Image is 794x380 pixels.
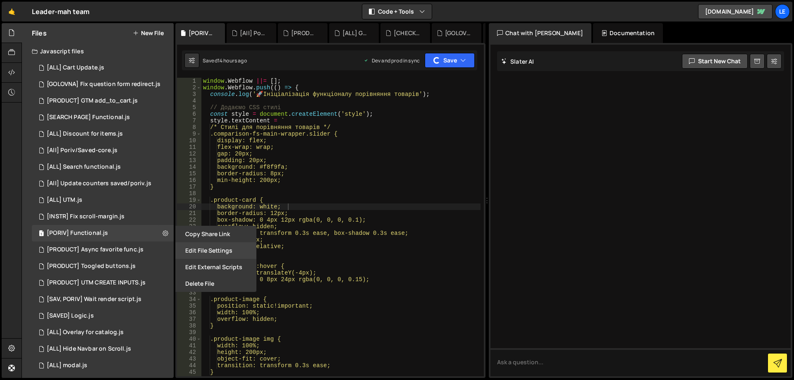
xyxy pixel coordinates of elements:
div: 23 [177,223,201,230]
span: 1 [39,231,44,237]
a: [DOMAIN_NAME] [698,4,772,19]
div: 16298/45502.js [32,175,174,192]
div: 15 [177,170,201,177]
div: [ALL] Google Tag Manager view_item.js [342,29,369,37]
div: 16298/44467.js [32,60,174,76]
div: 16298/46290.js [32,159,174,175]
div: [INSTR] Fix scroll-margin.js [47,213,124,220]
h2: Slater AI [501,57,534,65]
div: 12 [177,151,201,157]
div: 37 [177,316,201,323]
div: 22 [177,217,201,223]
div: [PRODUCT] Async favorite func.js [47,246,143,253]
div: [ALL] Cart Update.js [47,64,104,72]
div: 16298/45418.js [32,126,174,142]
div: 16298/44976.js [32,357,174,374]
div: 11 [177,144,201,151]
div: 5 [177,104,201,111]
a: 🤙 [2,2,22,22]
div: 16298/45111.js [32,324,174,341]
div: 20 [177,203,201,210]
div: [SAV, PORIV] Wait render script.js [47,296,141,303]
button: Edit External Scripts [175,259,256,275]
button: Save [425,53,475,68]
div: 41 [177,342,201,349]
div: [PRODUCT] UTM CREATE INPUTS.js [47,279,146,287]
div: 34 [177,296,201,303]
div: [ALL] modal.js [47,362,87,369]
div: 2 [177,84,201,91]
div: [SEARCH PAGE] Functional.js [47,114,130,121]
div: [GOLOVNA] Slider Banner Hero Main.js [445,29,471,37]
div: 14 [177,164,201,170]
div: 16298/46371.js [32,76,176,93]
div: 39 [177,329,201,336]
div: [ALL] UTM.js [47,196,82,204]
a: Le [775,4,790,19]
div: 16298/46356.js [32,109,174,126]
div: 16298/44402.js [32,341,174,357]
div: 16 [177,177,201,184]
div: [PORIV] Functional.js [189,29,215,37]
div: Saved [203,57,247,64]
div: 4 [177,98,201,104]
div: 14 hours ago [218,57,247,64]
div: 42 [177,349,201,356]
div: 44 [177,362,201,369]
div: 43 [177,356,201,362]
div: 45 [177,369,201,375]
div: 16298/45575.js [32,308,174,324]
div: [PORIV] Functional.js [47,229,108,237]
div: 40 [177,336,201,342]
div: 10 [177,137,201,144]
div: [PRODUCT] GTM add_to_cart.js [47,97,138,105]
div: 9 [177,131,201,137]
div: [SAVED] Logic.js [47,312,94,320]
div: Chat with [PERSON_NAME] [489,23,591,43]
div: 16298/46217.js [32,208,174,225]
div: 16298/45326.js [32,275,174,291]
div: [GOLOVNA] Fix question form redirect.js [47,81,160,88]
div: 17 [177,184,201,190]
div: 18 [177,190,201,197]
div: Leader-mah team [32,7,89,17]
div: [ALL] Search functional.js [47,163,121,171]
div: 1 [177,78,201,84]
div: [ALL] Overlay for catalog.js [47,329,124,336]
button: New File [133,30,164,36]
div: Javascript files [22,43,174,60]
div: 19 [177,197,201,203]
div: 16298/45324.js [32,192,174,208]
div: [CHECKOUT] GTAG only for checkout.js [394,29,420,37]
div: 16298/45506.js [32,225,174,241]
div: 33 [177,289,201,296]
div: 16298/45501.js [32,142,174,159]
div: 13 [177,157,201,164]
div: 21 [177,210,201,217]
div: 8 [177,124,201,131]
div: 16298/46885.js [32,93,174,109]
div: [PRODUCT] Toogled buttons.js [47,263,136,270]
div: [All] Poriv/Saved-core.js [240,29,266,37]
div: 7 [177,117,201,124]
div: 16298/45626.js [32,241,174,258]
div: Dev and prod in sync [364,57,420,64]
div: 16298/45691.js [32,291,174,308]
button: Start new chat [682,54,748,69]
div: Documentation [593,23,663,43]
div: 38 [177,323,201,329]
div: [PRODUCT] GTM add_to_cart.js [291,29,318,37]
div: 16298/45504.js [32,258,174,275]
button: Code + Tools [362,4,432,19]
div: 3 [177,91,201,98]
div: [ALL] Hide Navbar on Scroll.js [47,345,131,353]
div: 6 [177,111,201,117]
div: 35 [177,303,201,309]
button: Delete File [175,275,256,292]
div: [ALL] Discount for items.js [47,130,123,138]
h2: Files [32,29,47,38]
button: Copy share link [175,226,256,242]
button: Edit File Settings [175,242,256,259]
div: 36 [177,309,201,316]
